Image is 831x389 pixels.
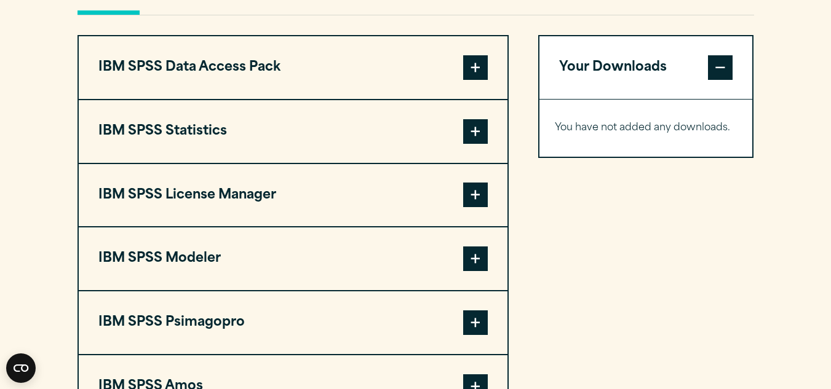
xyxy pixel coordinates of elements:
button: IBM SPSS Modeler [79,227,507,290]
div: Your Downloads [539,99,753,157]
button: Your Downloads [539,36,753,99]
button: Open CMP widget [6,353,36,383]
button: IBM SPSS Statistics [79,100,507,163]
button: IBM SPSS Data Access Pack [79,36,507,99]
button: IBM SPSS Psimagopro [79,291,507,354]
p: You have not added any downloads. [555,119,738,137]
button: IBM SPSS License Manager [79,164,507,227]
